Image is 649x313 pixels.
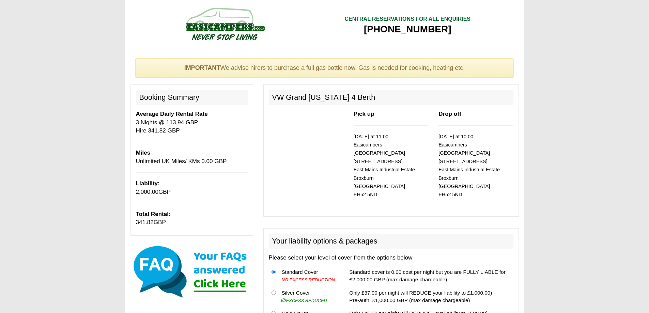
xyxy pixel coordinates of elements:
[130,245,253,299] img: Click here for our most common FAQs
[269,234,513,249] h2: Your liability options & packages
[344,15,470,23] div: CENTRAL RESERVATIONS FOR ALL ENQUIRIES
[136,180,160,187] b: Liability:
[160,5,290,43] img: campers-checkout-logo.png
[438,134,500,198] small: [DATE] at 10.00 Easicampers [GEOGRAPHIC_DATA] [STREET_ADDRESS] East Mains Industrial Estate Broxb...
[135,58,514,78] div: We advise hirers to purchase a full gas bottle now. Gas is needed for cooking, heating etc.
[438,111,461,117] b: Drop off
[279,286,339,307] td: Silver Cover
[136,111,208,117] b: Average Daily Rental Rate
[136,179,248,196] p: GBP
[281,298,327,303] i: EXCESS REDUCED
[136,149,248,166] p: Unlimited UK Miles/ KMs 0.00 GBP
[136,219,154,225] span: 341.82
[136,211,171,217] b: Total Rental:
[346,266,513,286] td: Standard cover is 0.00 cost per night but you are FULLY LIABLE for £2,000.00 GBP (max damage char...
[184,64,220,71] strong: IMPORTANT
[269,254,513,262] p: Please select your level of cover from the options below
[354,111,374,117] b: Pick up
[346,286,513,307] td: Only £37.00 per night will REDUCE your liability to £1,000.00) Pre-auth: £1,000.00 GBP (max damag...
[136,210,248,227] p: GBP
[136,189,159,195] span: 2,000.00
[344,23,470,35] div: [PHONE_NUMBER]
[269,90,513,105] h2: VW Grand [US_STATE] 4 Berth
[354,134,415,198] small: [DATE] at 11.00 Easicampers [GEOGRAPHIC_DATA] [STREET_ADDRESS] East Mains Industrial Estate Broxb...
[136,110,248,135] p: 3 Nights @ 113.94 GBP Hire 341.82 GBP
[281,277,335,282] i: NO EXCESS REDUCTION
[136,90,248,105] h2: Booking Summary
[136,150,151,156] b: Miles
[279,266,339,286] td: Standard Cover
